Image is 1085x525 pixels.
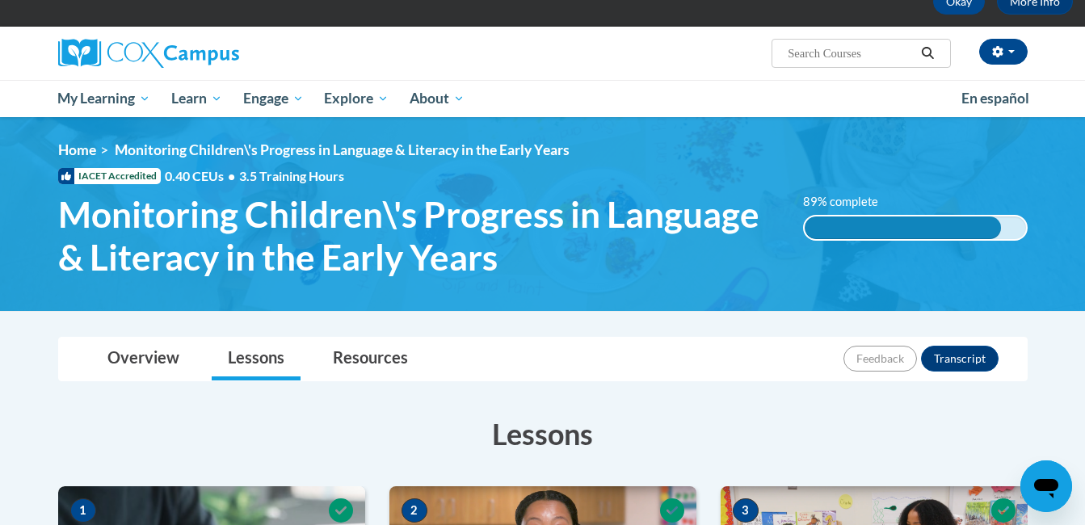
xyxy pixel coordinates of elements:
[115,141,570,158] span: Monitoring Children\'s Progress in Language & Literacy in the Early Years
[961,90,1029,107] span: En español
[161,80,233,117] a: Learn
[58,193,780,279] span: Monitoring Children\'s Progress in Language & Literacy in the Early Years
[1020,460,1072,512] iframe: Button to launch messaging window
[57,89,150,108] span: My Learning
[317,338,424,380] a: Resources
[165,167,239,185] span: 0.40 CEUs
[915,44,940,63] button: Search
[239,168,344,183] span: 3.5 Training Hours
[58,39,365,68] a: Cox Campus
[843,346,917,372] button: Feedback
[733,498,759,523] span: 3
[951,82,1040,115] a: En español
[212,338,301,380] a: Lessons
[410,89,465,108] span: About
[70,498,96,523] span: 1
[58,168,161,184] span: IACET Accredited
[91,338,196,380] a: Overview
[58,39,239,68] img: Cox Campus
[803,193,896,211] label: 89% complete
[921,346,999,372] button: Transcript
[399,80,475,117] a: About
[48,80,162,117] a: My Learning
[233,80,314,117] a: Engage
[58,141,96,158] a: Home
[402,498,427,523] span: 2
[324,89,389,108] span: Explore
[228,168,235,183] span: •
[171,89,222,108] span: Learn
[243,89,304,108] span: Engage
[786,44,915,63] input: Search Courses
[313,80,399,117] a: Explore
[34,80,1052,117] div: Main menu
[805,216,1001,239] div: 89% complete
[58,414,1028,454] h3: Lessons
[979,39,1028,65] button: Account Settings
